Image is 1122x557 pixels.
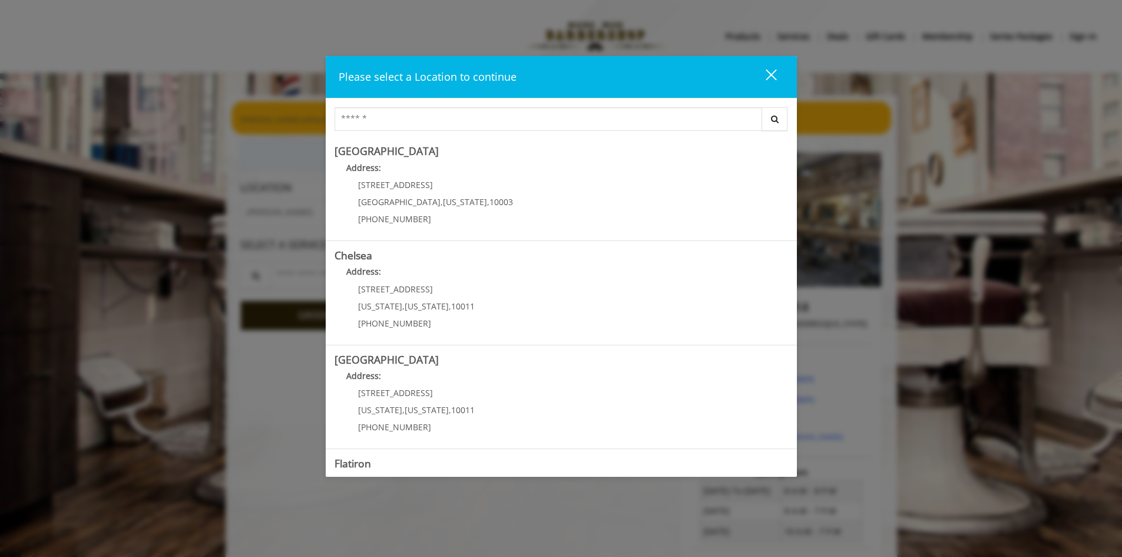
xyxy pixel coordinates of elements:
[451,301,475,312] span: 10011
[335,107,788,137] div: Center Select
[443,196,487,207] span: [US_STATE]
[744,65,784,89] button: close dialog
[487,196,489,207] span: ,
[358,318,431,329] span: [PHONE_NUMBER]
[358,421,431,433] span: [PHONE_NUMBER]
[358,213,431,225] span: [PHONE_NUMBER]
[358,284,433,295] span: [STREET_ADDRESS]
[402,301,405,312] span: ,
[752,68,776,86] div: close dialog
[339,70,517,84] span: Please select a Location to continue
[358,179,433,190] span: [STREET_ADDRESS]
[358,404,402,416] span: [US_STATE]
[346,162,381,173] b: Address:
[346,370,381,381] b: Address:
[335,248,372,262] b: Chelsea
[449,404,451,416] span: ,
[358,301,402,312] span: [US_STATE]
[405,301,449,312] span: [US_STATE]
[358,196,441,207] span: [GEOGRAPHIC_DATA]
[449,301,451,312] span: ,
[405,404,449,416] span: [US_STATE]
[335,144,439,158] b: [GEOGRAPHIC_DATA]
[335,352,439,367] b: [GEOGRAPHIC_DATA]
[768,115,782,123] i: Search button
[451,404,475,416] span: 10011
[335,107,762,131] input: Search Center
[489,196,513,207] span: 10003
[441,196,443,207] span: ,
[358,387,433,398] span: [STREET_ADDRESS]
[402,404,405,416] span: ,
[335,456,371,470] b: Flatiron
[346,266,381,277] b: Address:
